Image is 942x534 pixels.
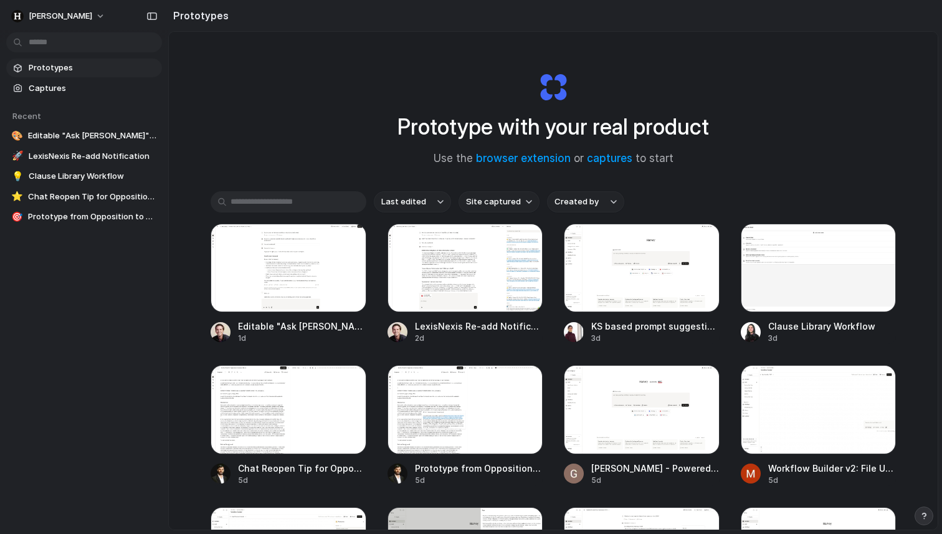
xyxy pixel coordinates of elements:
[11,150,24,163] div: 🚀
[6,6,112,26] button: [PERSON_NAME]
[6,79,162,98] a: Captures
[12,111,41,121] span: Recent
[11,211,23,223] div: 🎯
[591,462,720,475] span: [PERSON_NAME] - Powered by Logo
[591,333,720,344] div: 3d
[28,130,157,142] span: Editable "Ask [PERSON_NAME]" Box for Criminal Case Law
[415,333,543,344] div: 2d
[768,462,897,475] span: Workflow Builder v2: File Upload Enhancement
[564,224,720,344] a: KS based prompt suggestionsKS based prompt suggestions3d
[28,211,157,223] span: Prototype from Opposition to Motion to Dismiss
[6,147,162,166] a: 🚀LexisNexis Re-add Notification
[6,207,162,226] a: 🎯Prototype from Opposition to Motion to Dismiss
[768,475,897,486] div: 5d
[11,130,23,142] div: 🎨
[6,188,162,206] a: ⭐Chat Reopen Tip for Opposition Document
[476,152,571,164] a: browser extension
[238,462,366,475] span: Chat Reopen Tip for Opposition Document
[11,191,23,203] div: ⭐
[6,167,162,186] a: 💡Clause Library Workflow
[29,62,157,74] span: Prototypes
[741,365,897,485] a: Workflow Builder v2: File Upload EnhancementWorkflow Builder v2: File Upload Enhancement5d
[415,462,543,475] span: Prototype from Opposition to Motion to Dismiss
[28,191,157,203] span: Chat Reopen Tip for Opposition Document
[554,196,599,208] span: Created by
[168,8,229,23] h2: Prototypes
[381,196,426,208] span: Last edited
[29,10,92,22] span: [PERSON_NAME]
[587,152,632,164] a: captures
[466,196,521,208] span: Site captured
[6,59,162,77] a: Prototypes
[768,333,897,344] div: 3d
[238,333,366,344] div: 1d
[374,191,451,212] button: Last edited
[459,191,540,212] button: Site captured
[591,320,720,333] span: KS based prompt suggestions
[11,170,24,183] div: 💡
[564,365,720,485] a: Harvey - Powered by Logo[PERSON_NAME] - Powered by Logo5d
[397,110,709,143] h1: Prototype with your real product
[768,320,897,333] span: Clause Library Workflow
[211,365,366,485] a: Chat Reopen Tip for Opposition DocumentChat Reopen Tip for Opposition Document5d
[547,191,624,212] button: Created by
[415,320,543,333] span: LexisNexis Re-add Notification
[741,224,897,344] a: Clause Library WorkflowClause Library Workflow3d
[29,82,157,95] span: Captures
[388,224,543,344] a: LexisNexis Re-add NotificationLexisNexis Re-add Notification2d
[6,126,162,145] a: 🎨Editable "Ask [PERSON_NAME]" Box for Criminal Case Law
[238,320,366,333] span: Editable "Ask [PERSON_NAME]" Box for Criminal Case Law
[415,475,543,486] div: 5d
[388,365,543,485] a: Prototype from Opposition to Motion to DismissPrototype from Opposition to Motion to Dismiss5d
[238,475,366,486] div: 5d
[591,475,720,486] div: 5d
[29,170,157,183] span: Clause Library Workflow
[29,150,157,163] span: LexisNexis Re-add Notification
[211,224,366,344] a: Editable "Ask Harvey" Box for Criminal Case LawEditable "Ask [PERSON_NAME]" Box for Criminal Case...
[434,151,673,167] span: Use the or to start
